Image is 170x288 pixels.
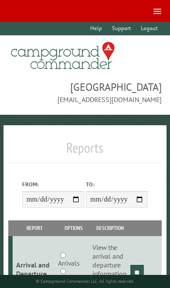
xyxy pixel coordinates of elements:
[86,180,148,189] label: To:
[108,22,135,35] a: Support
[22,180,84,189] label: From:
[56,220,91,236] th: Options
[136,22,161,35] a: Logout
[86,22,106,35] a: Help
[91,220,129,236] th: Description
[8,39,117,73] img: Campground Commander
[58,274,90,285] label: Departures
[36,278,134,284] small: © Campground Commander LLC. All rights reserved.
[13,220,56,236] th: Report
[58,258,80,268] label: Arrivals
[8,139,161,163] h1: Reports
[8,80,161,104] span: [GEOGRAPHIC_DATA] [EMAIL_ADDRESS][DOMAIN_NAME]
